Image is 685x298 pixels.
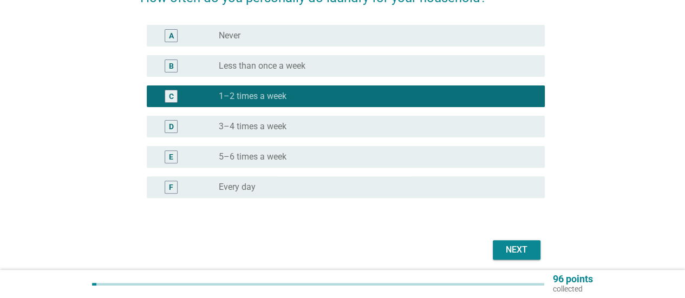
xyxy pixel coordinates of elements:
[493,240,540,260] button: Next
[219,91,286,102] label: 1–2 times a week
[219,30,240,41] label: Never
[169,61,174,72] div: B
[219,151,286,162] label: 5–6 times a week
[553,274,593,284] p: 96 points
[553,284,593,294] p: collected
[169,121,174,133] div: D
[169,91,174,102] div: C
[219,182,256,193] label: Every day
[169,182,173,193] div: F
[219,61,305,71] label: Less than once a week
[169,30,174,42] div: A
[501,243,532,256] div: Next
[169,151,173,163] div: E
[219,121,286,132] label: 3–4 times a week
